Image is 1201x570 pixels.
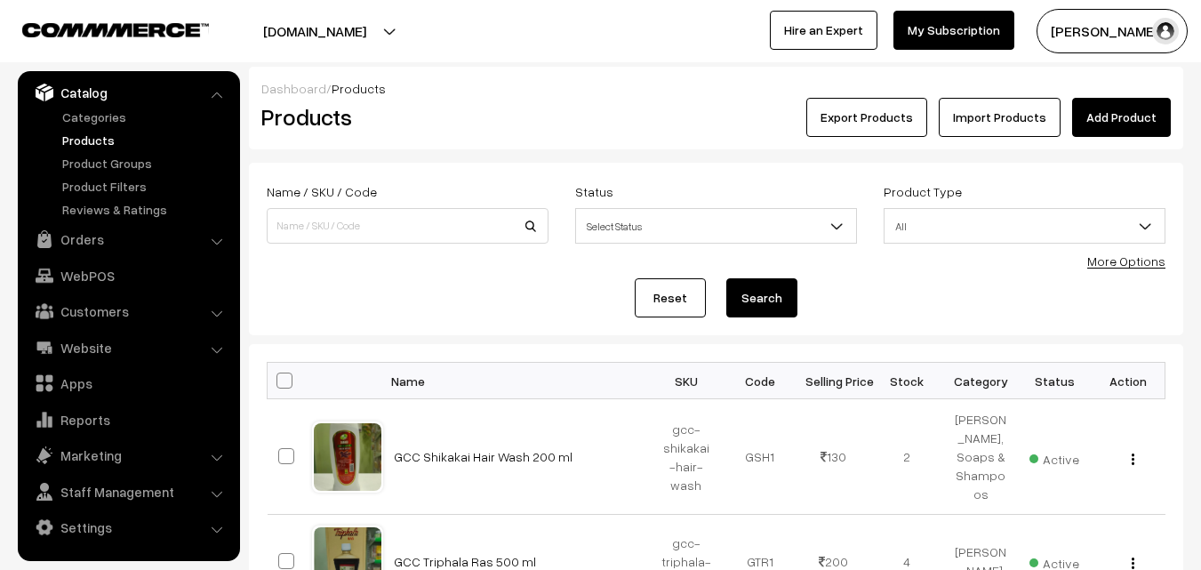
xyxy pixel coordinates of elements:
[1018,363,1092,399] th: Status
[261,81,326,96] a: Dashboard
[870,399,944,515] td: 2
[1132,558,1134,569] img: Menu
[1132,454,1134,465] img: Menu
[383,363,650,399] th: Name
[22,439,234,471] a: Marketing
[884,182,962,201] label: Product Type
[797,399,870,515] td: 130
[267,208,548,244] input: Name / SKU / Code
[770,11,877,50] a: Hire an Expert
[884,208,1165,244] span: All
[22,511,234,543] a: Settings
[22,367,234,399] a: Apps
[394,449,572,464] a: GCC Shikakai Hair Wash 200 ml
[806,98,927,137] button: Export Products
[58,131,234,149] a: Products
[1072,98,1171,137] a: Add Product
[723,363,797,399] th: Code
[22,295,234,327] a: Customers
[22,404,234,436] a: Reports
[58,200,234,219] a: Reviews & Ratings
[939,98,1061,137] a: Import Products
[22,223,234,255] a: Orders
[944,363,1018,399] th: Category
[332,81,386,96] span: Products
[261,79,1171,98] div: /
[58,108,234,126] a: Categories
[944,399,1018,515] td: [PERSON_NAME], Soaps & Shampoos
[870,363,944,399] th: Stock
[885,211,1165,242] span: All
[58,177,234,196] a: Product Filters
[1029,446,1079,469] span: Active
[22,76,234,108] a: Catalog
[723,399,797,515] td: GSH1
[267,182,377,201] label: Name / SKU / Code
[726,278,797,317] button: Search
[1092,363,1165,399] th: Action
[650,399,724,515] td: gcc-shikakai-hair-wash
[261,103,547,131] h2: Products
[22,476,234,508] a: Staff Management
[576,211,856,242] span: Select Status
[1037,9,1188,53] button: [PERSON_NAME]
[201,9,428,53] button: [DOMAIN_NAME]
[650,363,724,399] th: SKU
[797,363,870,399] th: Selling Price
[1087,253,1165,269] a: More Options
[22,23,209,36] img: COMMMERCE
[575,208,857,244] span: Select Status
[22,332,234,364] a: Website
[22,18,178,39] a: COMMMERCE
[58,154,234,173] a: Product Groups
[1152,18,1179,44] img: user
[394,554,536,569] a: GCC Triphala Ras 500 ml
[575,182,613,201] label: Status
[635,278,706,317] a: Reset
[893,11,1014,50] a: My Subscription
[22,260,234,292] a: WebPOS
